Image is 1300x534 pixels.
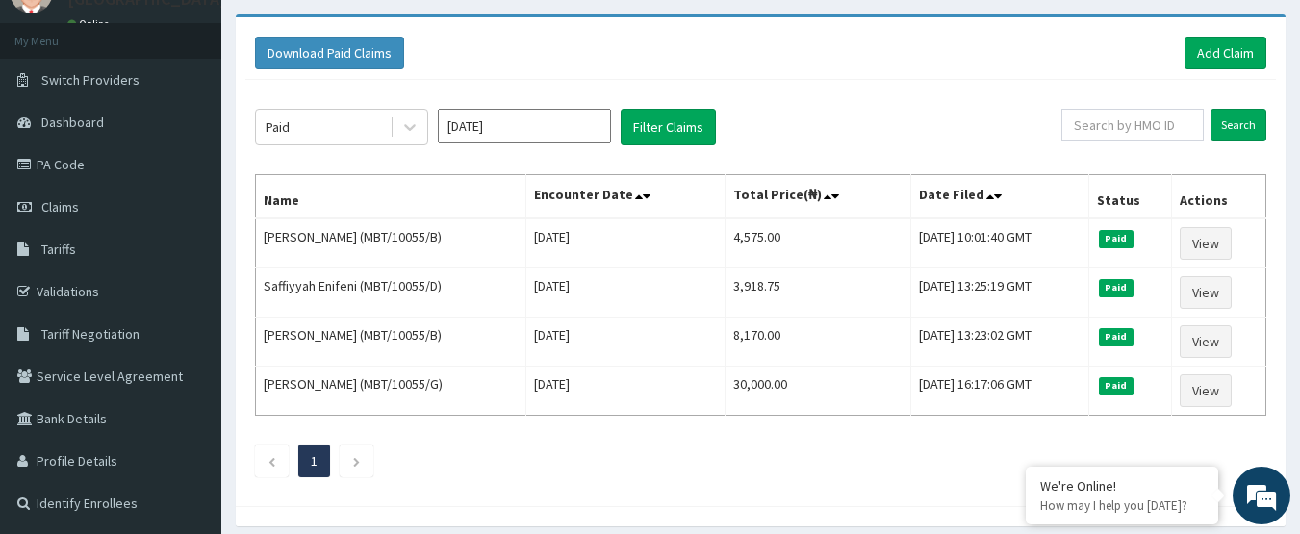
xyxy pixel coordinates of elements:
[1185,37,1266,69] a: Add Claim
[316,10,362,56] div: Minimize live chat window
[726,318,910,367] td: 8,170.00
[1211,109,1266,141] input: Search
[1180,325,1232,358] a: View
[1099,377,1134,394] span: Paid
[910,175,1088,219] th: Date Filed
[1099,279,1134,296] span: Paid
[438,109,611,143] input: Select Month and Year
[726,268,910,318] td: 3,918.75
[100,108,323,133] div: Chat with us now
[36,96,78,144] img: d_794563401_company_1708531726252_794563401
[41,198,79,216] span: Claims
[1171,175,1265,219] th: Actions
[1099,328,1134,345] span: Paid
[525,218,726,268] td: [DATE]
[41,325,140,343] span: Tariff Negotiation
[525,268,726,318] td: [DATE]
[268,452,276,470] a: Previous page
[525,175,726,219] th: Encounter Date
[255,37,404,69] button: Download Paid Claims
[41,241,76,258] span: Tariffs
[1061,109,1204,141] input: Search by HMO ID
[1088,175,1171,219] th: Status
[910,218,1088,268] td: [DATE] 10:01:40 GMT
[256,268,526,318] td: Saffiyyah Enifeni (MBT/10055/D)
[726,175,910,219] th: Total Price(₦)
[910,268,1088,318] td: [DATE] 13:25:19 GMT
[1040,477,1204,495] div: We're Online!
[1040,497,1204,514] p: How may I help you today?
[1180,227,1232,260] a: View
[256,175,526,219] th: Name
[1180,374,1232,407] a: View
[10,342,367,409] textarea: Type your message and hit 'Enter'
[621,109,716,145] button: Filter Claims
[910,318,1088,367] td: [DATE] 13:23:02 GMT
[41,71,140,89] span: Switch Providers
[352,452,361,470] a: Next page
[311,452,318,470] a: Page 1 is your current page
[525,318,726,367] td: [DATE]
[41,114,104,131] span: Dashboard
[910,367,1088,416] td: [DATE] 16:17:06 GMT
[256,367,526,416] td: [PERSON_NAME] (MBT/10055/G)
[112,150,266,344] span: We're online!
[256,318,526,367] td: [PERSON_NAME] (MBT/10055/B)
[67,17,114,31] a: Online
[256,218,526,268] td: [PERSON_NAME] (MBT/10055/B)
[266,117,290,137] div: Paid
[726,367,910,416] td: 30,000.00
[726,218,910,268] td: 4,575.00
[1099,230,1134,247] span: Paid
[1180,276,1232,309] a: View
[525,367,726,416] td: [DATE]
